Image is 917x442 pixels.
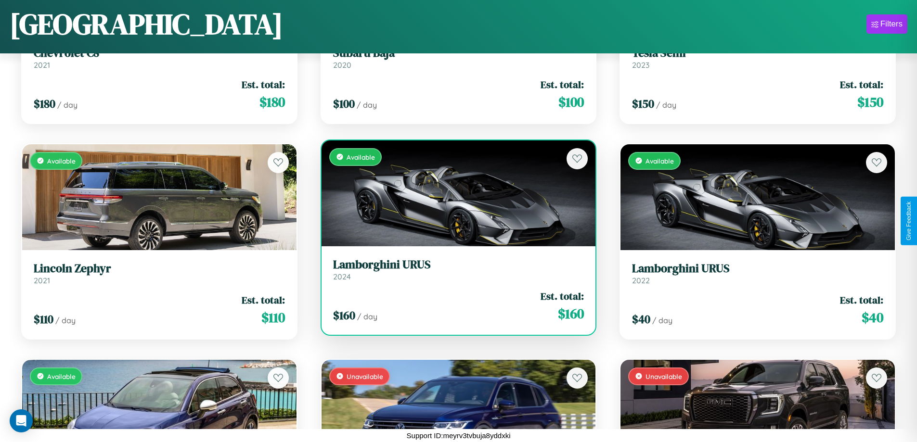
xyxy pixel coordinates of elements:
[34,276,50,285] span: 2021
[34,262,285,285] a: Lincoln Zephyr2021
[333,272,351,281] span: 2024
[34,60,50,70] span: 2021
[34,46,285,60] h3: Chevrolet C8
[558,92,584,112] span: $ 100
[347,372,383,380] span: Unavailable
[333,258,584,272] h3: Lamborghini URUS
[632,46,883,60] h3: Tesla Semi
[10,4,283,44] h1: [GEOGRAPHIC_DATA]
[333,46,584,60] h3: Subaru Baja
[656,100,676,110] span: / day
[34,311,53,327] span: $ 110
[259,92,285,112] span: $ 180
[866,14,907,34] button: Filters
[34,96,55,112] span: $ 180
[541,289,584,303] span: Est. total:
[632,60,649,70] span: 2023
[347,153,375,161] span: Available
[652,316,672,325] span: / day
[333,60,351,70] span: 2020
[632,46,883,70] a: Tesla Semi2023
[47,157,76,165] span: Available
[47,372,76,380] span: Available
[840,293,883,307] span: Est. total:
[34,262,285,276] h3: Lincoln Zephyr
[333,46,584,70] a: Subaru Baja2020
[862,308,883,327] span: $ 40
[333,96,355,112] span: $ 100
[10,409,33,432] div: Open Intercom Messenger
[632,276,650,285] span: 2022
[632,96,654,112] span: $ 150
[840,77,883,91] span: Est. total:
[632,262,883,276] h3: Lamborghini URUS
[242,293,285,307] span: Est. total:
[407,429,511,442] p: Support ID: meyrv3tvbuja8yddxki
[55,316,76,325] span: / day
[558,304,584,323] span: $ 160
[541,77,584,91] span: Est. total:
[905,202,912,240] div: Give Feedback
[632,311,650,327] span: $ 40
[646,372,682,380] span: Unavailable
[857,92,883,112] span: $ 150
[880,19,903,29] div: Filters
[357,100,377,110] span: / day
[357,312,377,321] span: / day
[57,100,77,110] span: / day
[646,157,674,165] span: Available
[333,258,584,281] a: Lamborghini URUS2024
[242,77,285,91] span: Est. total:
[333,307,355,323] span: $ 160
[34,46,285,70] a: Chevrolet C82021
[632,262,883,285] a: Lamborghini URUS2022
[261,308,285,327] span: $ 110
